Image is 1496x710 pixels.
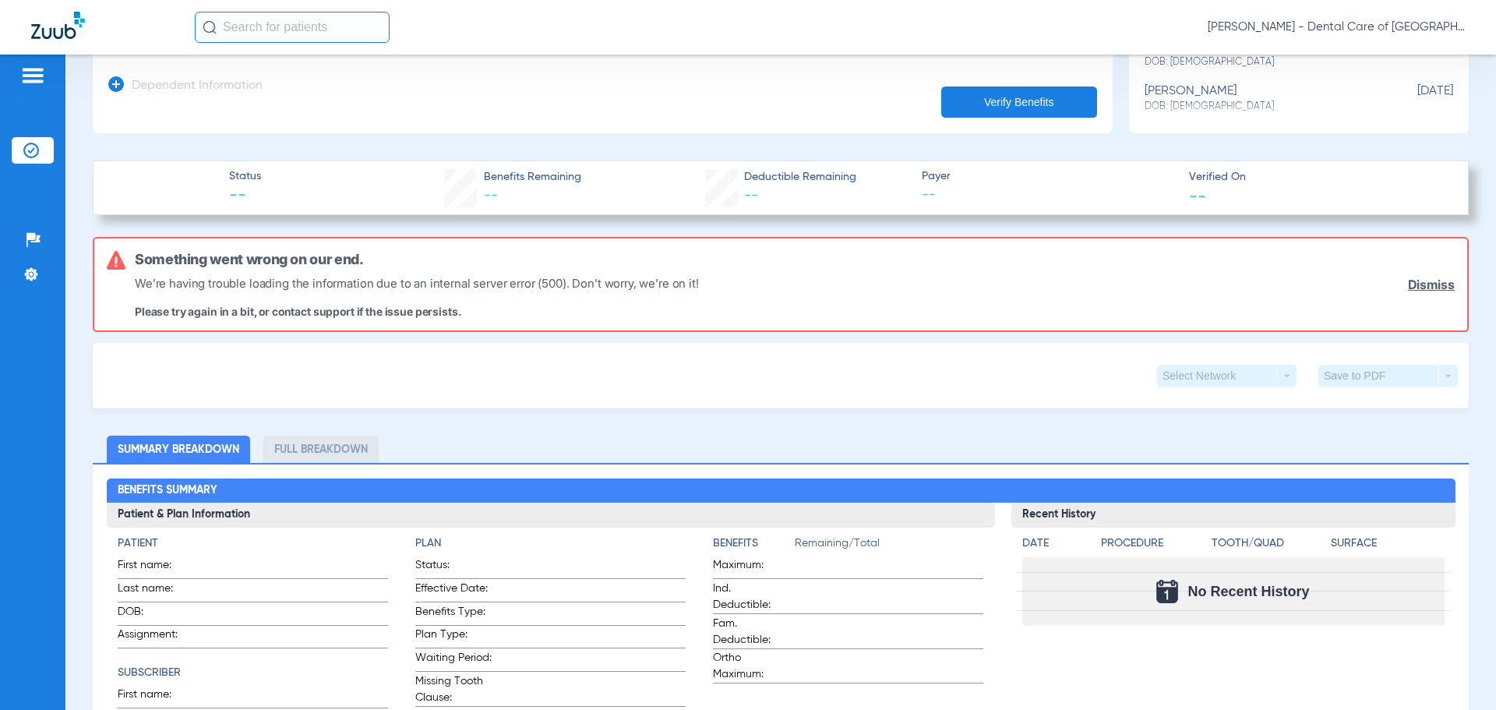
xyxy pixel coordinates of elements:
[1408,277,1455,292] a: Dismiss
[1145,84,1375,113] div: [PERSON_NAME]
[1212,535,1325,552] h4: Tooth/Quad
[922,185,1176,205] span: --
[118,627,194,648] span: Assignment:
[1331,535,1445,552] h4: Surface
[484,169,581,185] span: Benefits Remaining
[31,12,85,39] img: Zuub Logo
[415,673,492,706] span: Missing Tooth Clause:
[1208,19,1465,35] span: [PERSON_NAME] - Dental Care of [GEOGRAPHIC_DATA]
[484,189,498,203] span: --
[135,305,699,318] p: Please try again in a bit, or contact support if the issue persists.
[195,12,390,43] input: Search for patients
[135,251,363,268] h6: Something went wrong on our end.
[107,436,250,463] li: Summary Breakdown
[132,79,263,94] h3: Dependent Information
[135,274,699,292] p: We’re having trouble loading the information due to an internal server error (500). Don’t worry, ...
[107,251,125,270] img: error-icon
[229,185,261,207] span: --
[20,66,45,85] img: hamburger-icon
[713,616,789,648] span: Fam. Deductible:
[1145,55,1375,69] span: DOB: [DEMOGRAPHIC_DATA]
[1022,535,1088,557] app-breakdown-title: Date
[941,87,1097,118] button: Verify Benefits
[744,169,856,185] span: Deductible Remaining
[1101,535,1207,552] h4: Procedure
[713,535,795,557] app-breakdown-title: Benefits
[1022,535,1088,552] h4: Date
[1375,84,1453,113] span: [DATE]
[1101,535,1207,557] app-breakdown-title: Procedure
[415,604,492,625] span: Benefits Type:
[107,479,1455,503] h2: Benefits Summary
[744,189,758,203] span: --
[1189,187,1206,203] span: --
[415,535,686,552] h4: Plan
[415,627,492,648] span: Plan Type:
[107,503,995,528] h3: Patient & Plan Information
[118,604,194,625] span: DOB:
[415,650,492,671] span: Waiting Period:
[713,581,789,613] span: Ind. Deductible:
[203,20,217,34] img: Search Icon
[1156,580,1178,603] img: Calendar
[713,650,789,683] span: Ortho Maximum:
[118,665,388,681] h4: Subscriber
[1189,169,1443,185] span: Verified On
[1212,535,1325,557] app-breakdown-title: Tooth/Quad
[118,535,388,552] h4: Patient
[1011,503,1455,528] h3: Recent History
[713,557,789,578] span: Maximum:
[118,581,194,602] span: Last name:
[922,168,1176,185] span: Payer
[118,687,194,708] span: First name:
[263,436,379,463] li: Full Breakdown
[229,168,261,185] span: Status
[118,557,194,578] span: First name:
[1145,100,1375,114] span: DOB: [DEMOGRAPHIC_DATA]
[1331,535,1445,557] app-breakdown-title: Surface
[415,581,492,602] span: Effective Date:
[415,557,492,578] span: Status:
[795,535,983,557] span: Remaining/Total
[713,535,795,552] h4: Benefits
[1187,584,1309,599] span: No Recent History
